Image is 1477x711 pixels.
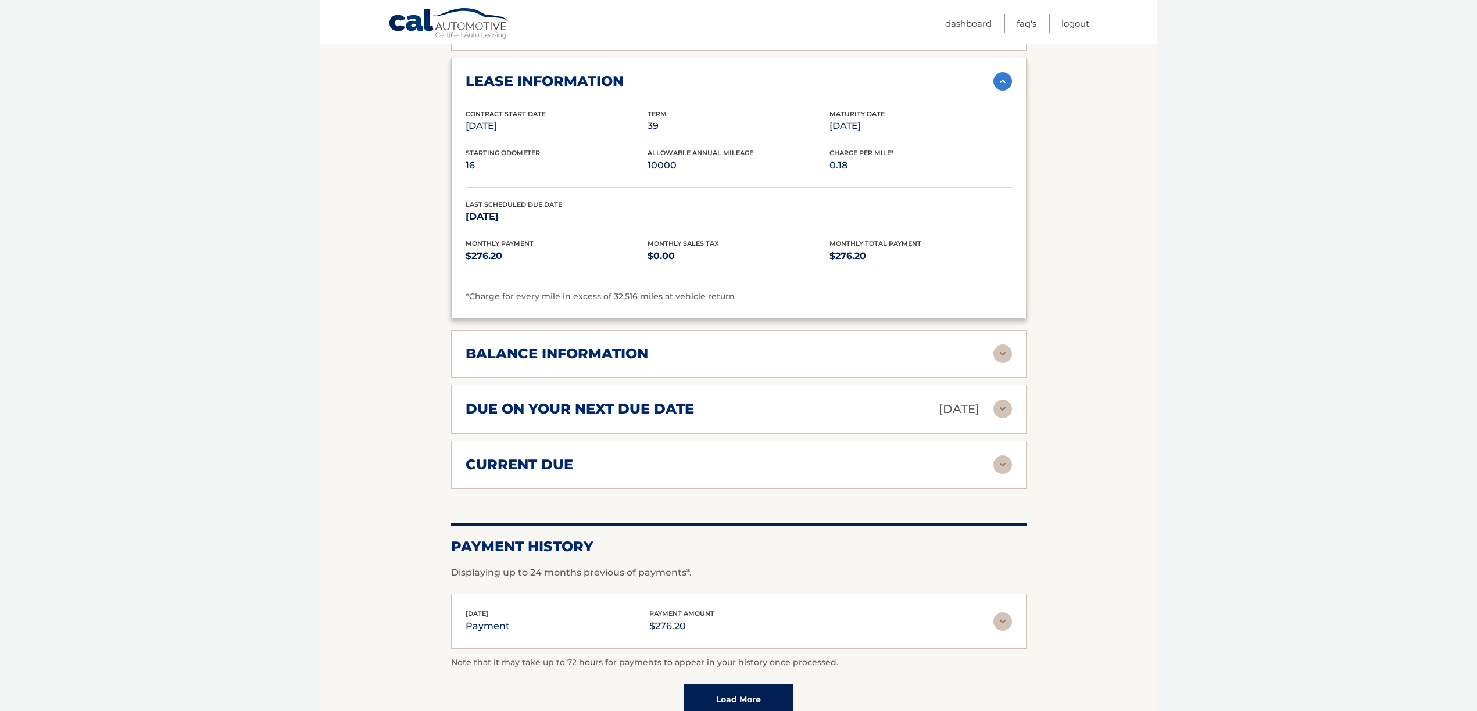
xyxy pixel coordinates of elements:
[451,566,1027,580] p: Displaying up to 24 months previous of payments*.
[466,291,735,301] span: *Charge for every mile in excess of 32,516 miles at vehicle return
[829,248,1011,264] p: $276.20
[388,8,510,41] a: Cal Automotive
[466,239,534,247] span: Monthly Payment
[939,399,979,419] p: [DATE]
[648,239,719,247] span: Monthly Sales Tax
[466,618,510,634] p: payment
[648,248,829,264] p: $0.00
[466,209,648,225] p: [DATE]
[466,110,546,118] span: Contract Start Date
[451,656,1027,670] p: Note that it may take up to 72 hours for payments to appear in your history once processed.
[829,149,894,157] span: Charge Per Mile*
[466,400,694,418] h2: due on your next due date
[466,345,648,362] h2: balance information
[466,609,488,617] span: [DATE]
[648,149,753,157] span: Allowable Annual Mileage
[649,609,714,617] span: payment amount
[648,118,829,134] p: 39
[829,157,1011,174] p: 0.18
[466,73,624,90] h2: lease information
[451,538,1027,555] h2: Payment History
[466,118,648,134] p: [DATE]
[466,456,573,473] h2: current due
[466,200,562,209] span: Last Scheduled Due Date
[945,14,992,33] a: Dashboard
[649,618,714,634] p: $276.20
[829,110,885,118] span: Maturity Date
[993,612,1012,631] img: accordion-rest.svg
[648,157,829,174] p: 10000
[993,72,1012,91] img: accordion-active.svg
[648,110,667,118] span: Term
[1017,14,1036,33] a: FAQ's
[1061,14,1089,33] a: Logout
[466,248,648,264] p: $276.20
[829,239,921,247] span: Monthly Total Payment
[829,118,1011,134] p: [DATE]
[466,149,540,157] span: Starting Odometer
[466,157,648,174] p: 16
[993,455,1012,474] img: accordion-rest.svg
[993,400,1012,418] img: accordion-rest.svg
[993,344,1012,363] img: accordion-rest.svg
